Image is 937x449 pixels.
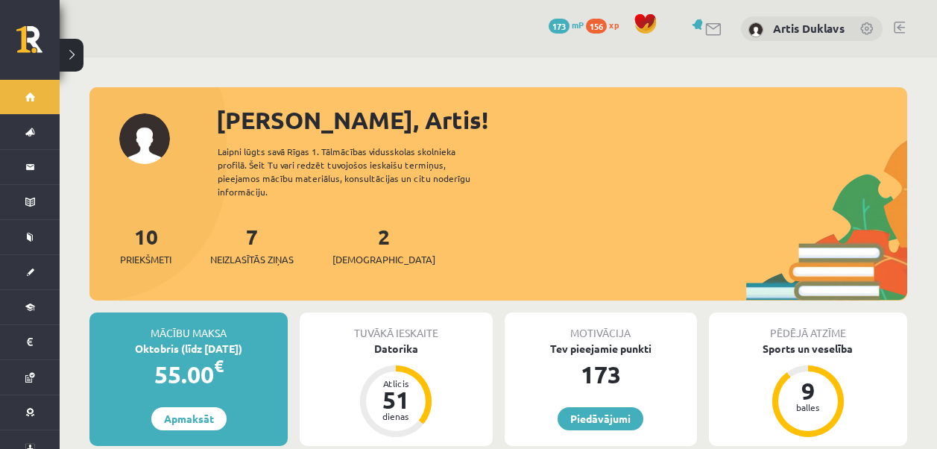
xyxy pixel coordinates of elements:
a: 2[DEMOGRAPHIC_DATA] [332,223,435,267]
div: 51 [373,388,418,412]
div: Pēdējā atzīme [709,313,907,341]
div: Mācību maksa [89,313,288,341]
div: Motivācija [505,313,697,341]
span: mP [572,19,584,31]
span: Neizlasītās ziņas [210,252,294,267]
a: Rīgas 1. Tālmācības vidusskola [16,26,60,63]
div: Tuvākā ieskaite [300,313,492,341]
span: xp [609,19,619,31]
a: 173 mP [549,19,584,31]
a: Sports un veselība 9 balles [709,341,907,439]
a: Datorika Atlicis 51 dienas [300,341,492,439]
a: 156 xp [586,19,626,31]
div: 55.00 [89,357,288,392]
a: Apmaksāt [151,407,227,430]
a: 7Neizlasītās ziņas [210,223,294,267]
div: Tev pieejamie punkti [505,341,697,357]
img: Artis Duklavs [748,22,763,37]
div: Atlicis [373,379,418,388]
span: € [214,355,224,377]
a: 10Priekšmeti [120,223,171,267]
div: Datorika [300,341,492,357]
div: Oktobris (līdz [DATE]) [89,341,288,357]
div: Laipni lūgts savā Rīgas 1. Tālmācības vidusskolas skolnieka profilā. Šeit Tu vari redzēt tuvojošo... [218,145,496,198]
span: Priekšmeti [120,252,171,267]
div: [PERSON_NAME], Artis! [216,102,907,138]
span: 156 [586,19,607,34]
a: Artis Duklavs [773,21,845,36]
span: 173 [549,19,570,34]
div: balles [786,403,830,412]
div: Sports un veselība [709,341,907,357]
div: 9 [786,379,830,403]
div: 173 [505,357,697,392]
div: dienas [373,412,418,421]
a: Piedāvājumi [558,407,643,430]
span: [DEMOGRAPHIC_DATA] [332,252,435,267]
